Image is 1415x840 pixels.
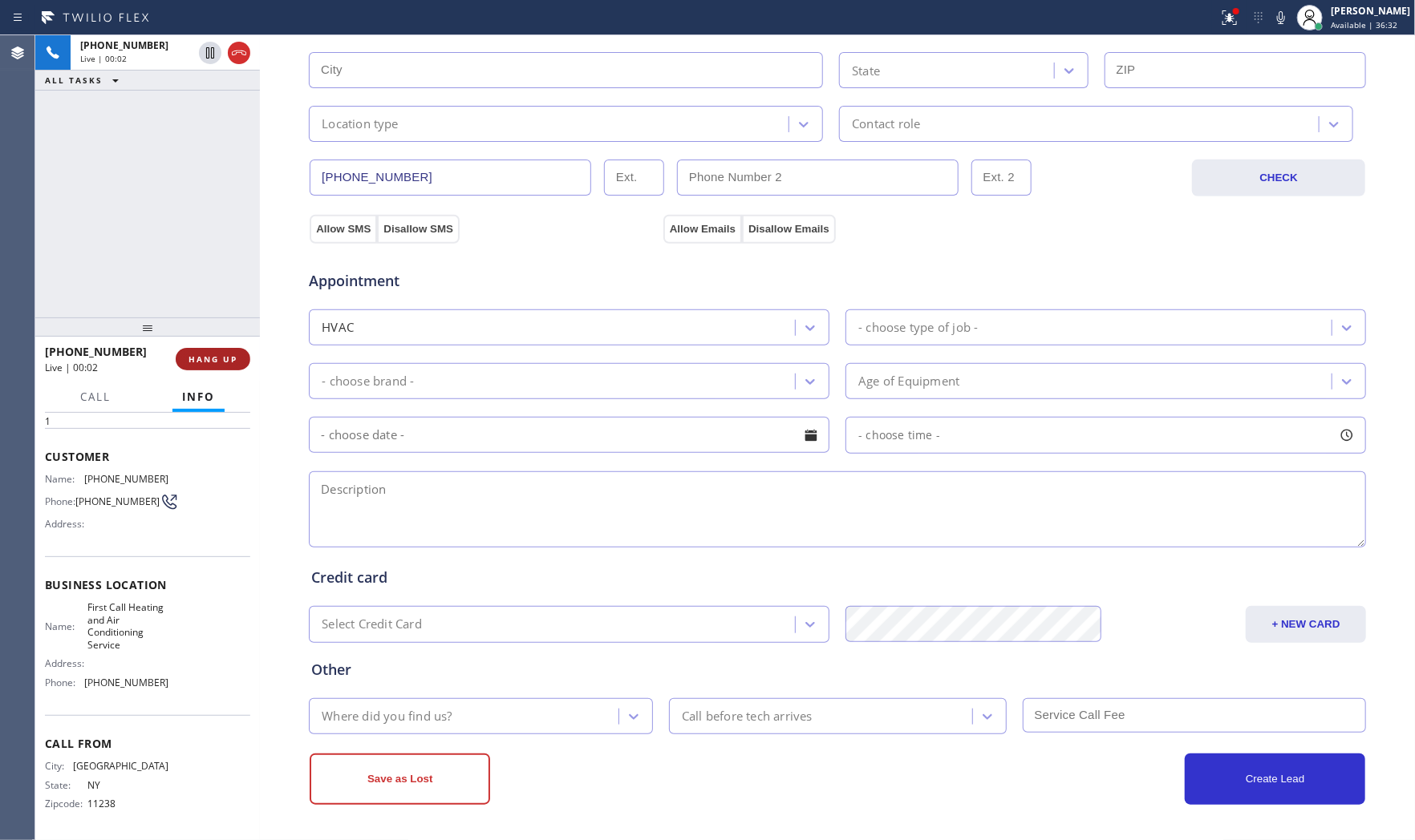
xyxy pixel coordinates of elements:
[45,736,250,751] span: Call From
[80,390,111,404] span: Call
[663,215,742,244] button: Allow Emails
[35,71,135,90] button: ALL TASKS
[45,344,147,359] span: [PHONE_NUMBER]
[73,760,168,772] span: [GEOGRAPHIC_DATA]
[1105,52,1367,88] input: ZIP
[87,798,168,810] span: 11238
[682,707,813,725] div: Call before tech arrives
[87,779,168,791] span: NY
[311,567,1364,588] div: Credit card
[309,417,829,453] input: - choose date -
[45,473,84,485] span: Name:
[45,760,73,772] span: City:
[45,495,75,507] span: Phone:
[45,798,87,810] span: Zipcode:
[852,115,920,133] div: Contact role
[322,372,414,390] div: - choose brand -
[80,38,168,52] span: [PHONE_NUMBER]
[176,348,250,370] button: HANG UP
[45,620,87,632] span: Name:
[322,707,452,725] div: Where did you find us?
[1192,160,1365,196] button: CHECK
[189,353,237,365] span: HANG UP
[84,676,168,689] span: [PHONE_NUMBER]
[852,61,880,79] div: State
[45,577,250,592] span: Business location
[309,52,823,88] input: City
[45,414,250,428] p: 1
[1246,606,1366,643] button: + NEW CARD
[45,449,250,464] span: Customer
[45,518,87,530] span: Address:
[858,427,940,442] span: - choose time -
[45,361,98,374] span: Live | 00:02
[182,390,215,404] span: Info
[45,779,87,791] span: State:
[309,270,659,292] span: Appointment
[1185,753,1365,805] button: Create Lead
[84,473,168,485] span: [PHONE_NUMBER]
[310,160,591,196] input: Phone Number
[604,160,664,196] input: Ext.
[45,676,84,689] span: Phone:
[199,42,221,64] button: Hold Customer
[322,318,354,337] div: HVAC
[310,215,377,244] button: Allow SMS
[311,659,1364,680] div: Other
[45,657,87,669] span: Address:
[45,75,103,86] span: ALL TASKS
[322,616,422,634] div: Select Credit Card
[228,42,250,64] button: Hang up
[858,372,959,390] div: Age of Equipment
[80,53,127,64] span: Live | 00:02
[742,215,836,244] button: Disallow Emails
[172,382,225,413] button: Info
[1331,4,1410,18] div: [PERSON_NAME]
[75,495,160,507] span: [PHONE_NUMBER]
[971,160,1032,196] input: Ext. 2
[1331,19,1397,30] span: Available | 36:32
[858,318,978,337] div: - choose type of job -
[1270,6,1292,29] button: Mute
[377,215,460,244] button: Disallow SMS
[310,753,490,805] button: Save as Lost
[1023,698,1367,733] input: Service Call Fee
[322,115,399,133] div: Location type
[71,382,120,413] button: Call
[87,601,168,651] span: First Call Heating and Air Conditioning Service
[677,160,959,196] input: Phone Number 2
